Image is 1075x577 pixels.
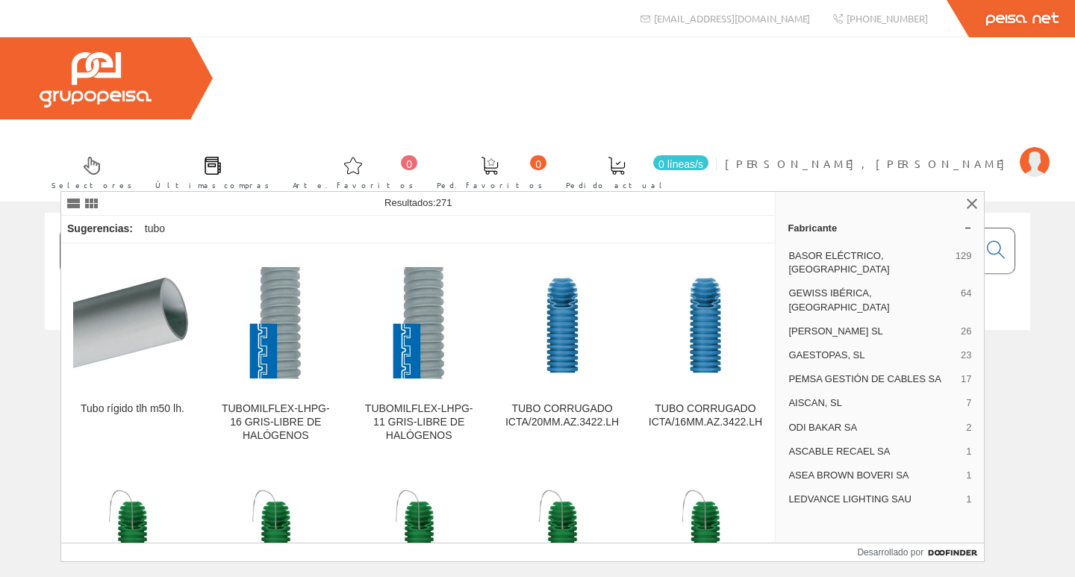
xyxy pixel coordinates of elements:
[61,244,204,460] a: Tubo rígido tlh m50 lh. Tubo rígido tlh m50 lh.
[360,264,479,383] img: TUBOMILFLEX-LHPG-11 GRIS-LIBRE DE HALÓGENOS
[966,493,971,505] font: 1
[505,402,619,428] font: TUBO CORRUGADO ICTA/20MM.AZ.3422.LH
[956,250,972,261] font: 129
[635,244,777,460] a: TUBO CORRUGADO ICTA/16MM.AZ.3422.LH TUBO CORRUGADO ICTA/16MM.AZ.3422.LH
[436,197,452,208] font: 271
[857,547,923,558] font: Desarrollado por
[788,397,842,408] font: AISCAN, SL
[961,325,971,337] font: 26
[40,52,152,107] img: Grupo Peisa
[384,197,436,208] font: Resultados:
[961,287,971,299] font: 64
[788,250,889,275] font: BASOR ELÉCTRICO, [GEOGRAPHIC_DATA]
[406,158,412,170] font: 0
[67,222,133,234] font: Sugerencias:
[966,397,971,408] font: 7
[145,222,165,234] font: tubo
[788,422,857,433] font: ODI BAKAR SA
[961,373,971,384] font: 17
[788,446,890,457] font: ASCABLE RECAEL SA
[52,179,132,190] font: Selectores
[788,493,911,505] font: LEDVANCE LIGHTING SAU
[788,373,941,384] font: PEMSA GESTIÓN DE CABLES SA
[966,422,971,433] font: 2
[365,402,473,441] font: TUBOMILFLEX-LHPG-11 GRIS-LIBRE DE HALÓGENOS
[37,144,140,199] a: Selectores
[73,264,192,383] img: Tubo rígido tlh m50 lh.
[140,144,277,199] a: Últimas compras
[658,158,703,170] font: 0 líneas/s
[155,179,269,190] font: Últimas compras
[788,222,837,234] font: Fabricante
[847,12,928,25] font: [PHONE_NUMBER]
[725,157,1012,170] font: [PERSON_NAME], [PERSON_NAME]
[646,264,765,383] img: TUBO CORRUGADO ICTA/16MM.AZ.3422.LH
[566,179,667,190] font: Pedido actual
[788,325,882,337] font: [PERSON_NAME] SL
[788,470,909,481] font: ASEA BROWN BOVERI SA
[788,287,889,312] font: GEWISS IBÉRICA, [GEOGRAPHIC_DATA]
[535,158,541,170] font: 0
[788,349,864,361] font: GAESTOPAS, SL
[348,244,490,460] a: TUBOMILFLEX-LHPG-11 GRIS-LIBRE DE HALÓGENOS TUBOMILFLEX-LHPG-11 GRIS-LIBRE DE HALÓGENOS
[776,216,984,240] a: Fabricante
[222,402,330,441] font: TUBOMILFLEX-LHPG-16 GRIS-LIBRE DE HALÓGENOS
[81,402,184,414] font: Tubo rígido tlh m50 lh.
[649,402,762,428] font: TUBO CORRUGADO ICTA/16MM.AZ.3422.LH
[966,470,971,481] font: 1
[293,179,414,190] font: Arte. favoritos
[205,244,347,460] a: TUBOMILFLEX-LHPG-16 GRIS-LIBRE DE HALÓGENOS TUBOMILFLEX-LHPG-16 GRIS-LIBRE DE HALÓGENOS
[725,144,1050,158] a: [PERSON_NAME], [PERSON_NAME]
[437,179,543,190] font: Ped. favoritos
[503,264,622,383] img: TUBO CORRUGADO ICTA/20MM.AZ.3422.LH
[216,264,335,383] img: TUBOMILFLEX-LHPG-16 GRIS-LIBRE DE HALÓGENOS
[491,244,634,460] a: TUBO CORRUGADO ICTA/20MM.AZ.3422.LH TUBO CORRUGADO ICTA/20MM.AZ.3422.LH
[966,446,971,457] font: 1
[654,12,810,25] font: [EMAIL_ADDRESS][DOMAIN_NAME]
[961,349,971,361] font: 23
[857,543,984,561] a: Desarrollado por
